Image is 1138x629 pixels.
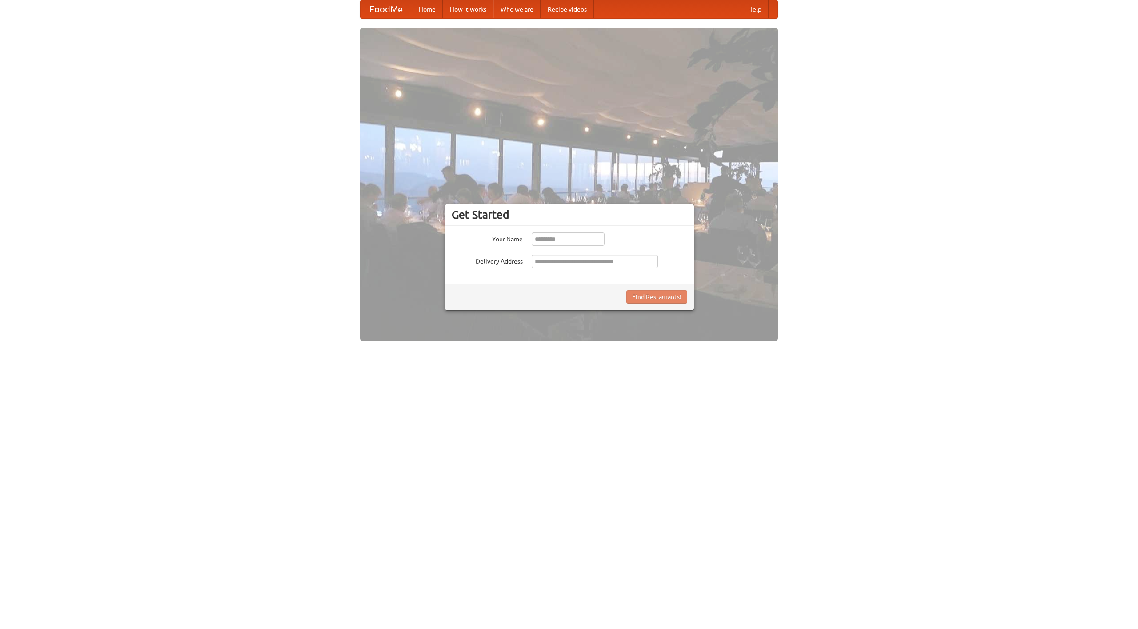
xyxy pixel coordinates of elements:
label: Delivery Address [452,255,523,266]
a: Recipe videos [541,0,594,18]
a: FoodMe [361,0,412,18]
a: How it works [443,0,493,18]
button: Find Restaurants! [626,290,687,304]
label: Your Name [452,232,523,244]
a: Who we are [493,0,541,18]
h3: Get Started [452,208,687,221]
a: Help [741,0,769,18]
a: Home [412,0,443,18]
